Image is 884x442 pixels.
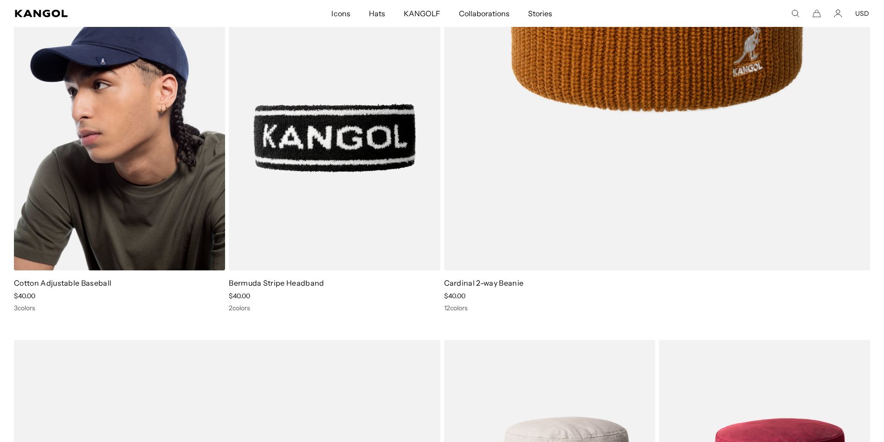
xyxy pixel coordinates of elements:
div: 2 colors [229,304,440,312]
img: Bermuda Stripe Headband [229,6,440,271]
span: $40.00 [14,292,35,300]
div: 3 colors [14,304,225,312]
a: Cotton Adjustable Baseball [14,278,111,288]
button: Cart [813,9,821,18]
a: Cardinal 2-way Beanie [444,278,524,288]
summary: Search here [791,9,800,18]
a: Kangol [15,10,220,17]
span: $40.00 [444,292,465,300]
button: USD [855,9,869,18]
a: Bermuda Stripe Headband [229,278,324,288]
span: $40.00 [229,292,250,300]
img: Cotton Adjustable Baseball [14,6,225,271]
div: 12 colors [444,304,871,312]
a: Account [834,9,842,18]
